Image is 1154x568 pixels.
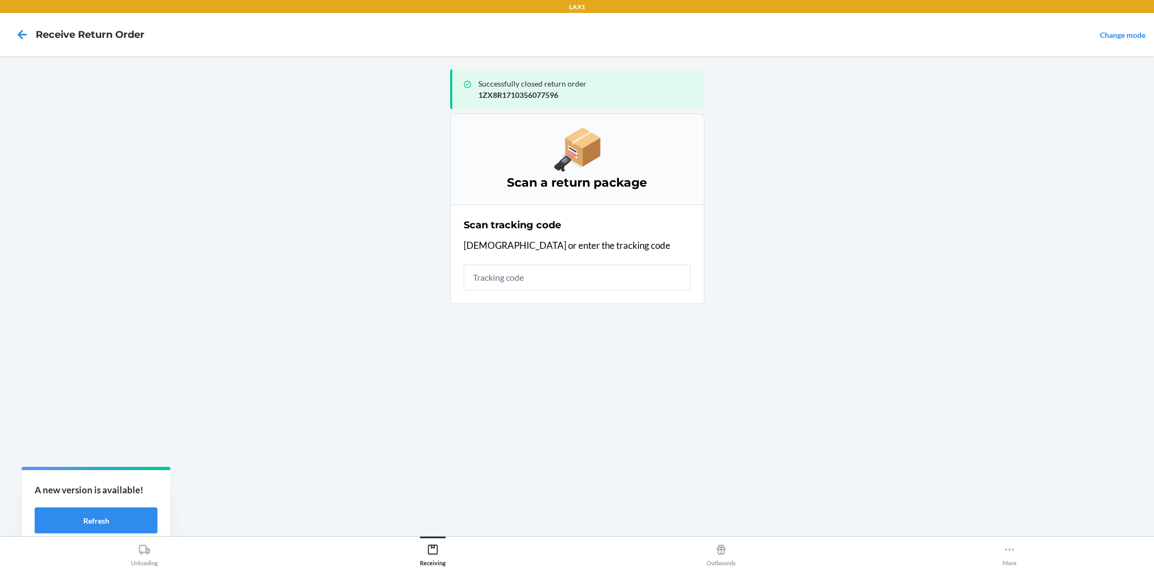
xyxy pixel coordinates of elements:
p: Successfully closed return order [478,78,696,89]
button: Refresh [35,507,157,533]
p: A new version is available! [35,483,157,497]
button: More [866,537,1154,566]
button: Outbounds [577,537,866,566]
a: Change mode [1100,30,1145,39]
h2: Scan tracking code [464,218,561,232]
p: 1ZX8R1710356077596 [478,89,696,101]
div: Outbounds [707,539,736,566]
p: [DEMOGRAPHIC_DATA] or enter the tracking code [464,239,691,253]
button: Receiving [288,537,577,566]
div: Receiving [420,539,446,566]
p: LAX1 [569,2,585,12]
div: More [1003,539,1017,566]
h3: Scan a return package [464,174,691,191]
input: Tracking code [464,265,691,290]
div: Unloading [131,539,158,566]
h4: Receive Return Order [36,28,144,42]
